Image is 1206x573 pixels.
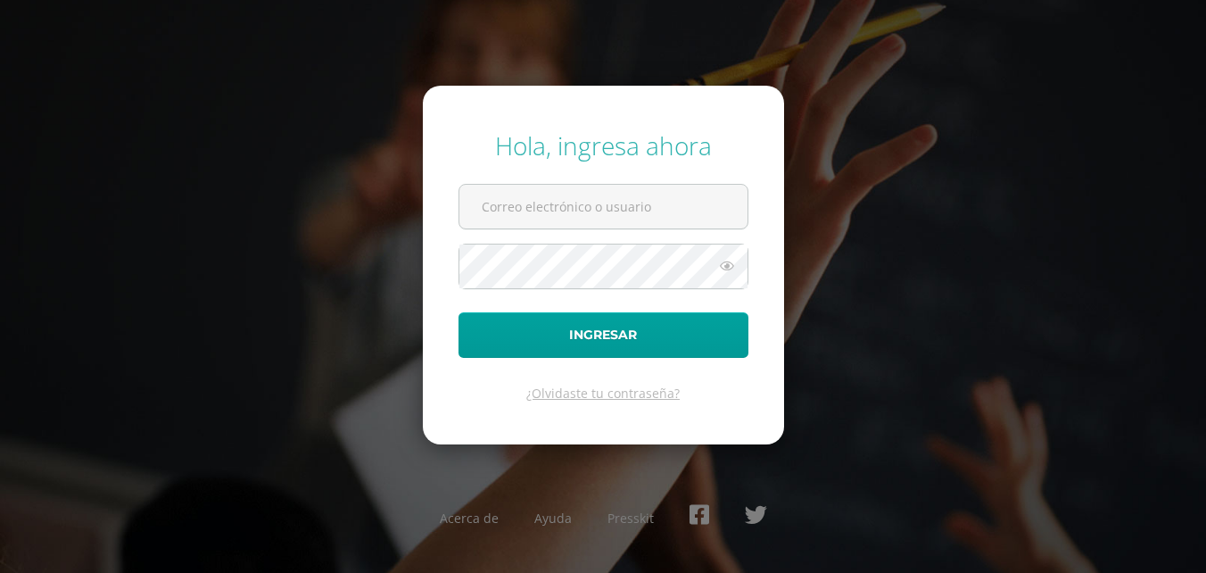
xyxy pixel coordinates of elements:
[526,385,680,402] a: ¿Olvidaste tu contraseña?
[534,510,572,527] a: Ayuda
[458,129,748,162] div: Hola, ingresa ahora
[607,510,654,527] a: Presskit
[440,510,499,527] a: Acerca de
[459,185,748,228] input: Correo electrónico o usuario
[458,312,748,358] button: Ingresar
